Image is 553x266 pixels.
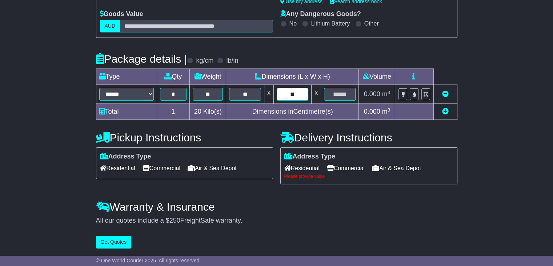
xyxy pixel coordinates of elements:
[96,258,201,263] span: © One World Courier 2025. All rights reserved.
[100,20,120,32] label: AUD
[96,104,157,120] td: Total
[442,90,449,98] a: Remove this item
[226,57,238,65] label: lb/in
[284,153,336,161] label: Address Type
[442,108,449,115] a: Add new item
[96,217,457,225] div: All our quotes include a $ FreightSafe warranty.
[284,174,453,179] div: Please provide value
[96,236,132,249] button: Get Quotes
[226,104,359,120] td: Dimensions in Centimetre(s)
[311,20,350,27] label: Lithium Battery
[364,90,380,98] span: 0.000
[280,10,361,18] label: Any Dangerous Goods?
[388,107,390,113] sup: 3
[100,153,151,161] label: Address Type
[143,163,180,174] span: Commercial
[157,69,189,85] td: Qty
[194,108,201,115] span: 20
[188,163,237,174] span: Air & Sea Depot
[359,69,395,85] td: Volume
[264,85,273,104] td: x
[100,163,135,174] span: Residential
[100,10,143,18] label: Goods Value
[284,163,320,174] span: Residential
[364,20,379,27] label: Other
[189,104,226,120] td: Kilo(s)
[327,163,365,174] span: Commercial
[382,108,390,115] span: m
[364,108,380,115] span: 0.000
[96,132,273,144] h4: Pickup Instructions
[196,57,213,65] label: kg/cm
[157,104,189,120] td: 1
[312,85,321,104] td: x
[96,201,457,213] h4: Warranty & Insurance
[189,69,226,85] td: Weight
[96,69,157,85] td: Type
[382,90,390,98] span: m
[289,20,297,27] label: No
[169,217,180,224] span: 250
[226,69,359,85] td: Dimensions (L x W x H)
[372,163,421,174] span: Air & Sea Depot
[96,53,187,65] h4: Package details |
[280,132,457,144] h4: Delivery Instructions
[388,90,390,95] sup: 3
